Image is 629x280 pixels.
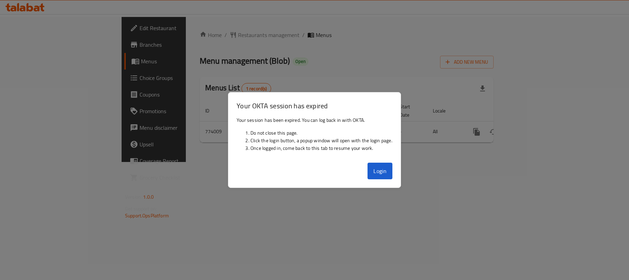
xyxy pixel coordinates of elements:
[228,114,401,160] div: Your session has been expired. You can log back in with OKTA.
[250,144,392,152] li: Once logged in, come back to this tab to resume your work.
[368,163,392,179] button: Login
[250,129,392,137] li: Do not close this page.
[237,101,392,111] h3: Your OKTA session has expired
[250,137,392,144] li: Click the login button, a popup window will open with the login page.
